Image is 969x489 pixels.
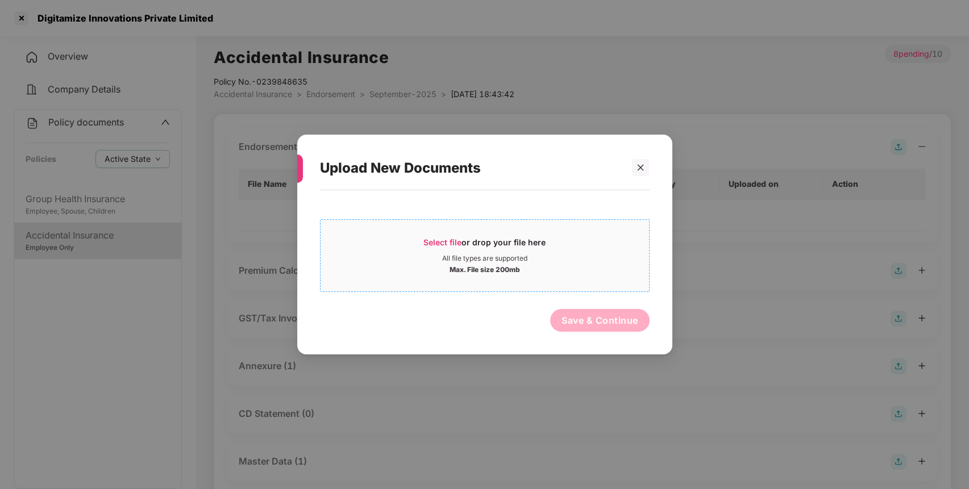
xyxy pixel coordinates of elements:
div: All file types are supported [442,254,527,263]
div: Upload New Documents [320,146,622,190]
span: close [637,164,644,172]
span: Select fileor drop your file hereAll file types are supportedMax. File size 200mb [321,228,649,283]
div: or drop your file here [423,237,546,254]
div: Max. File size 200mb [450,263,520,274]
span: Select file [423,237,461,247]
button: Save & Continue [550,309,650,332]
